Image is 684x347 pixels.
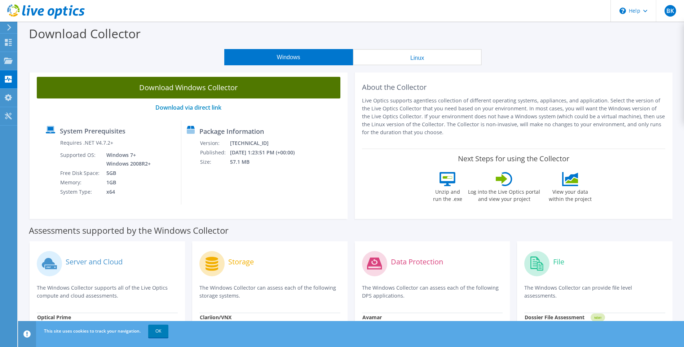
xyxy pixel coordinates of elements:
[148,325,168,338] a: OK
[200,139,230,148] td: Version:
[228,258,254,265] label: Storage
[101,178,152,187] td: 1GB
[200,314,231,321] strong: Clariion/VNX
[60,127,125,135] label: System Prerequisites
[29,25,141,42] label: Download Collector
[60,139,113,146] label: Requires .NET V4.7.2+
[60,178,101,187] td: Memory:
[230,157,304,167] td: 57.1 MB
[468,186,540,203] label: Log into the Live Optics portal and view your project
[37,284,178,300] p: The Windows Collector supports all of the Live Optics compute and cloud assessments.
[362,97,666,136] p: Live Optics supports agentless collection of different operating systems, appliances, and applica...
[362,314,382,321] strong: Avamar
[594,316,601,320] tspan: NEW!
[619,8,626,14] svg: \n
[37,77,340,98] a: Download Windows Collector
[524,284,665,300] p: The Windows Collector can provide file level assessments.
[101,187,152,197] td: x64
[230,148,304,157] td: [DATE] 1:23:51 PM (+00:00)
[391,258,443,265] label: Data Protection
[60,168,101,178] td: Free Disk Space:
[230,139,304,148] td: [TECHNICAL_ID]
[200,157,230,167] td: Size:
[44,328,141,334] span: This site uses cookies to track your navigation.
[66,258,123,265] label: Server and Cloud
[458,154,569,163] label: Next Steps for using the Collector
[199,128,264,135] label: Package Information
[553,258,564,265] label: File
[37,314,71,321] strong: Optical Prime
[353,49,482,65] button: Linux
[155,104,221,111] a: Download via direct link
[665,5,676,17] span: BK
[199,284,340,300] p: The Windows Collector can assess each of the following storage systems.
[431,186,464,203] label: Unzip and run the .exe
[544,186,596,203] label: View your data within the project
[60,187,101,197] td: System Type:
[29,227,229,234] label: Assessments supported by the Windows Collector
[224,49,353,65] button: Windows
[525,314,584,321] strong: Dossier File Assessment
[362,284,503,300] p: The Windows Collector can assess each of the following DPS applications.
[60,150,101,168] td: Supported OS:
[200,148,230,157] td: Published:
[101,150,152,168] td: Windows 7+ Windows 2008R2+
[362,83,666,92] h2: About the Collector
[101,168,152,178] td: 5GB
